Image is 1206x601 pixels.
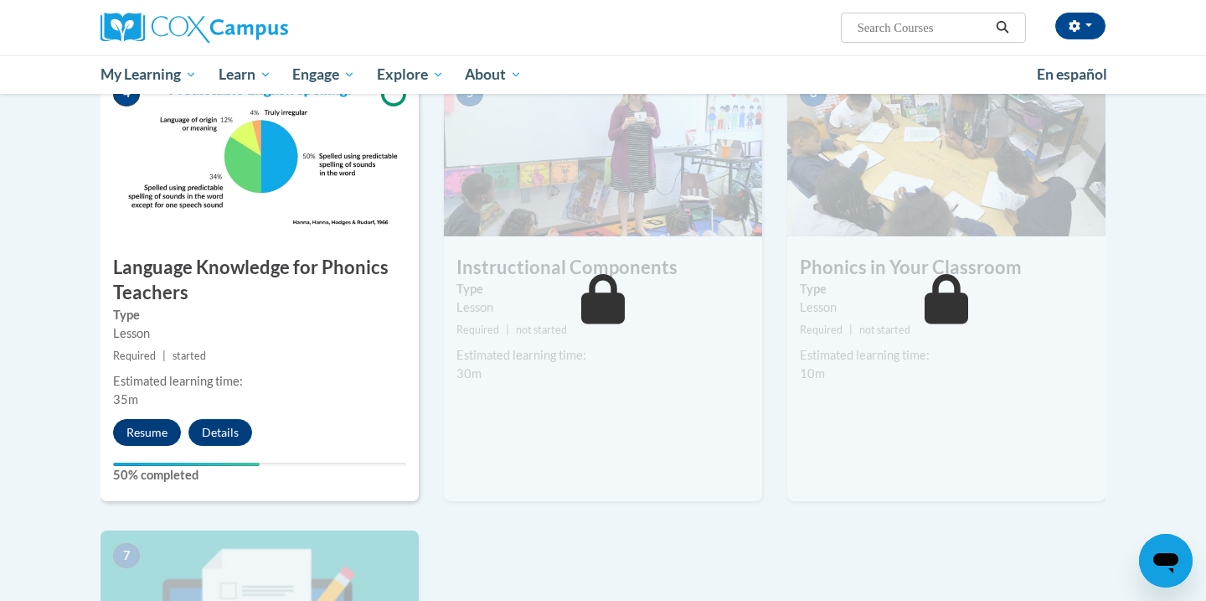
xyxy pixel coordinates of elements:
[465,65,522,85] span: About
[1037,65,1107,83] span: En español
[100,13,288,43] img: Cox Campus
[100,65,197,85] span: My Learning
[856,18,990,38] input: Search Courses
[787,255,1105,281] h3: Phonics in Your Classroom
[113,350,156,362] span: Required
[377,65,444,85] span: Explore
[113,306,406,324] label: Type
[100,69,419,236] img: Course Image
[800,366,825,381] span: 10m
[113,372,406,391] div: Estimated learning time:
[456,324,499,336] span: Required
[1055,13,1105,39] button: Account Settings
[800,298,1093,317] div: Lesson
[75,55,1131,94] div: Main menu
[456,366,482,381] span: 30m
[100,13,419,43] a: Cox Campus
[456,346,750,365] div: Estimated learning time:
[113,466,406,484] label: 50% completed
[219,65,271,85] span: Learn
[800,324,843,336] span: Required
[444,255,762,281] h3: Instructional Components
[990,18,1015,38] button: Search
[800,280,1093,298] label: Type
[292,65,355,85] span: Engage
[1026,57,1118,92] a: En español
[456,298,750,317] div: Lesson
[849,324,853,336] span: |
[188,419,252,446] button: Details
[1139,534,1193,588] iframe: Button to launch messaging window
[456,280,750,298] label: Type
[455,55,533,94] a: About
[516,324,567,336] span: not started
[90,55,208,94] a: My Learning
[113,324,406,343] div: Lesson
[506,324,509,336] span: |
[859,324,910,336] span: not started
[113,392,138,407] span: 35m
[444,69,762,236] img: Course Image
[366,55,455,94] a: Explore
[100,255,419,307] h3: Language Knowledge for Phonics Teachers
[113,419,181,446] button: Resume
[208,55,282,94] a: Learn
[281,55,366,94] a: Engage
[800,346,1093,365] div: Estimated learning time:
[162,350,166,362] span: |
[787,69,1105,236] img: Course Image
[113,463,260,466] div: Your progress
[173,350,206,362] span: started
[113,543,140,568] span: 7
